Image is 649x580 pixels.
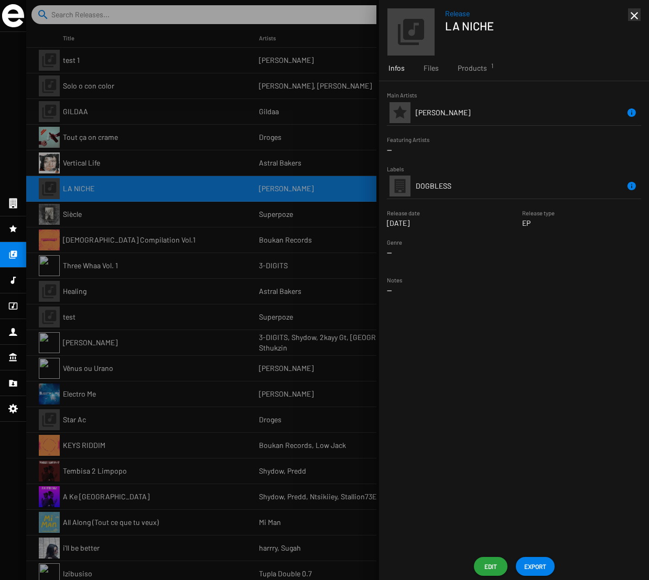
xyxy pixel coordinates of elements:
p: -- [387,285,641,296]
small: Labels [387,166,404,172]
small: Release date [387,210,420,216]
p: -- [387,247,402,258]
span: Infos [388,63,405,73]
span: EXPORT [524,557,546,576]
mat-icon: close [628,9,641,22]
small: Genre [387,239,402,246]
small: Notes [387,277,402,283]
span: Products [458,63,487,73]
p: -- [387,145,641,155]
span: EP [522,218,531,227]
small: Release type [522,210,555,216]
small: Featuring Artists [387,136,429,143]
small: Main Artists [387,92,417,99]
button: Edit [474,557,507,576]
span: DOGBLESS [416,181,451,190]
p: [DATE] [387,218,420,228]
span: Files [424,63,439,73]
button: EXPORT [516,557,555,576]
span: [PERSON_NAME] [416,108,470,117]
span: Edit [482,557,499,576]
span: Release [445,8,630,19]
img: grand-sigle.svg [2,4,24,27]
h1: LA NICHE [445,19,622,32]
